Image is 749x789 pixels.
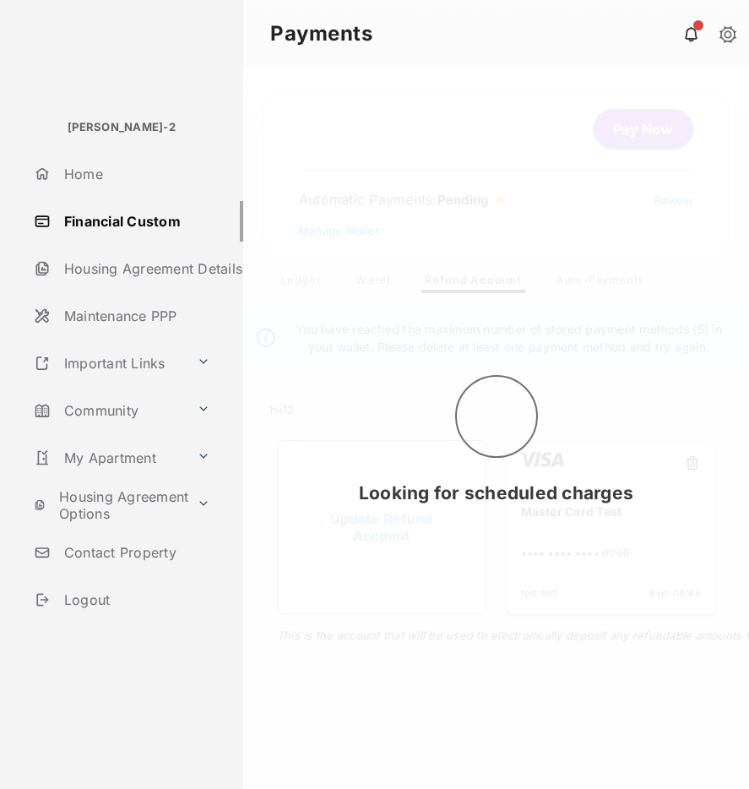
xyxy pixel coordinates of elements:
[27,343,190,384] a: Important Links
[27,532,243,573] a: Contact Property
[68,119,176,136] p: [PERSON_NAME]-2
[27,248,243,289] a: Housing Agreement Details
[27,201,243,242] a: Financial Custom
[27,390,190,431] a: Community
[27,154,243,194] a: Home
[27,296,243,336] a: Maintenance PPP
[27,438,190,478] a: My Apartment
[27,580,243,620] a: Logout
[270,24,722,44] strong: Payments
[359,482,633,503] span: Looking for scheduled charges
[27,485,190,525] a: Housing Agreement Options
